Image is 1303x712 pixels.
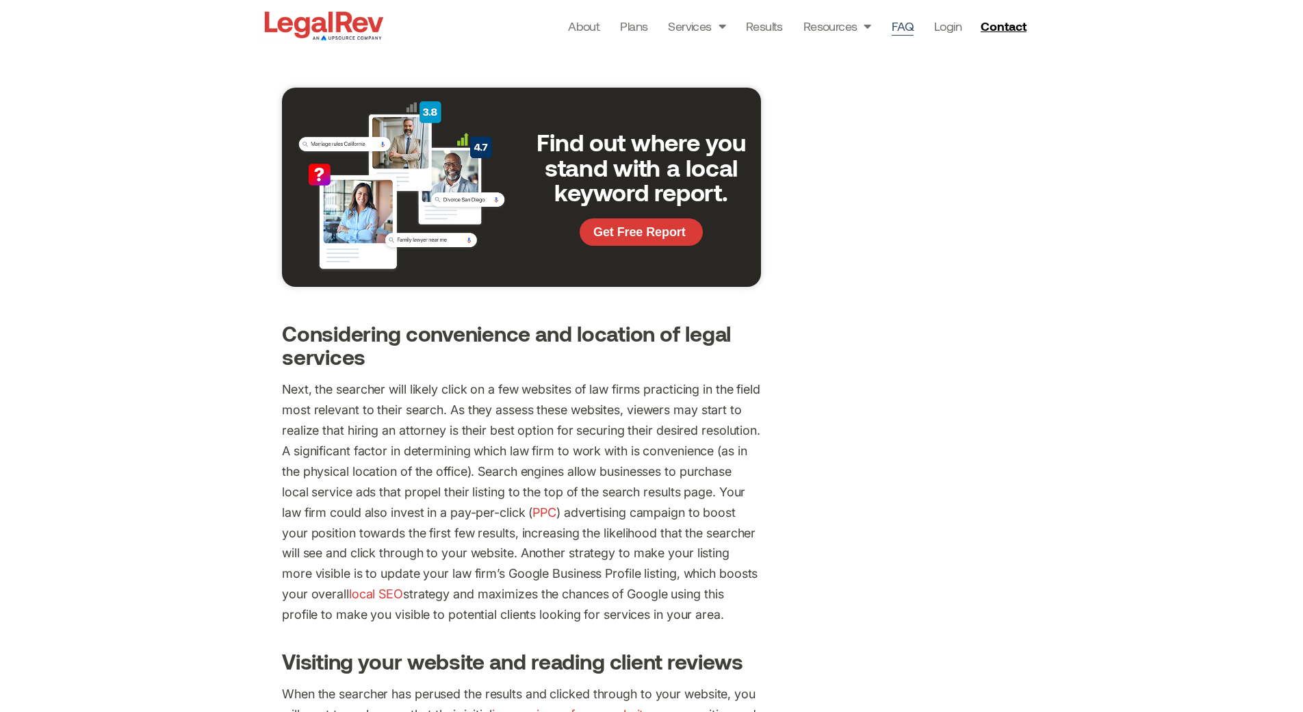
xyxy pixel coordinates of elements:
a: Services [668,16,725,36]
h3: Considering convenience and location of legal services [282,322,761,368]
h3: Visiting your website and reading client reviews [282,650,761,673]
span: Get Free Report [593,226,686,238]
a: Login [934,16,962,36]
a: Results [746,16,783,36]
a: FAQ [892,16,914,36]
a: About [568,16,599,36]
span: Contact [981,20,1027,32]
a: PPC [532,505,556,520]
a: Get Free Report [580,218,703,246]
a: Contact [975,15,1035,37]
a: Plans [620,16,647,36]
h2: Find out where you stand with a local keyword report. [535,129,747,205]
p: Next, the searcher will likely click on a few websites of law firms practicing in the field most ... [282,379,761,625]
nav: Menu [568,16,962,36]
a: local SEO [349,587,403,601]
a: Resources [803,16,871,36]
